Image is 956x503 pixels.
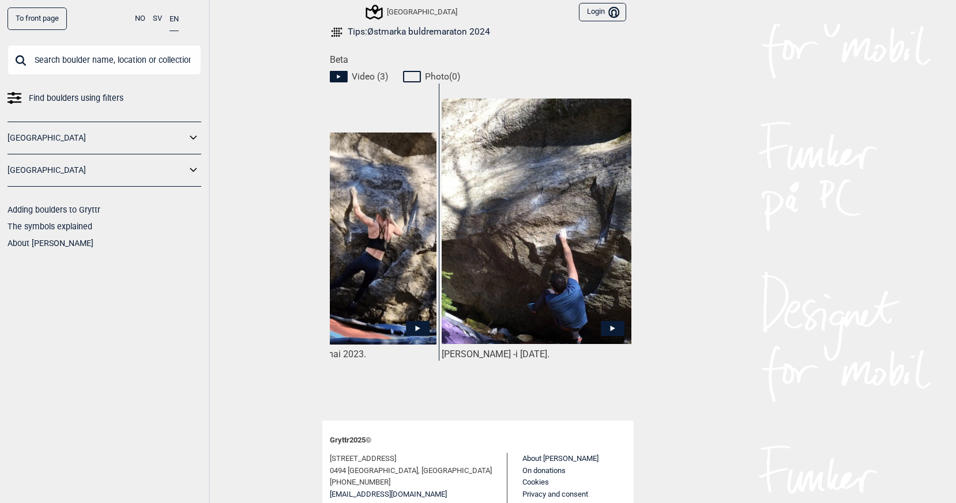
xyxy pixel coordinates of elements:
[321,349,366,360] span: i mai 2023.
[135,7,145,30] button: NO
[29,90,123,107] span: Find boulders using filters
[247,349,436,361] div: [PERSON_NAME] -
[330,465,492,477] span: 0494 [GEOGRAPHIC_DATA], [GEOGRAPHIC_DATA]
[442,349,631,361] div: [PERSON_NAME] -
[7,7,67,30] a: To front page
[330,428,626,453] div: Gryttr 2025 ©
[7,162,186,179] a: [GEOGRAPHIC_DATA]
[367,5,457,19] div: [GEOGRAPHIC_DATA]
[170,7,179,31] button: EN
[330,476,390,489] span: [PHONE_NUMBER]
[7,222,92,231] a: The symbols explained
[7,90,201,107] a: Find boulders using filters
[348,26,490,37] div: Tips: Østmarka buldremaraton 2024
[330,453,396,465] span: [STREET_ADDRESS]
[7,130,186,146] a: [GEOGRAPHIC_DATA]
[247,133,436,345] img: Nadia pa Polse i lompe
[330,489,447,501] a: [EMAIL_ADDRESS][DOMAIN_NAME]
[352,71,388,82] span: Video ( 3 )
[522,466,566,475] a: On donations
[442,99,631,345] img: Alex pa Polse i Lompe
[515,349,549,360] span: i [DATE].
[425,71,460,82] span: Photo ( 0 )
[522,454,599,463] a: About [PERSON_NAME]
[7,239,93,248] a: About [PERSON_NAME]
[522,478,549,486] a: Cookies
[522,490,588,498] a: Privacy and consent
[330,25,626,39] a: Tips:Østmarka buldremaraton 2024
[322,54,634,406] div: Beta
[7,205,100,214] a: Adding boulders to Gryttr
[7,45,201,75] input: Search boulder name, location or collection
[579,3,626,22] button: Login
[153,7,162,30] button: SV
